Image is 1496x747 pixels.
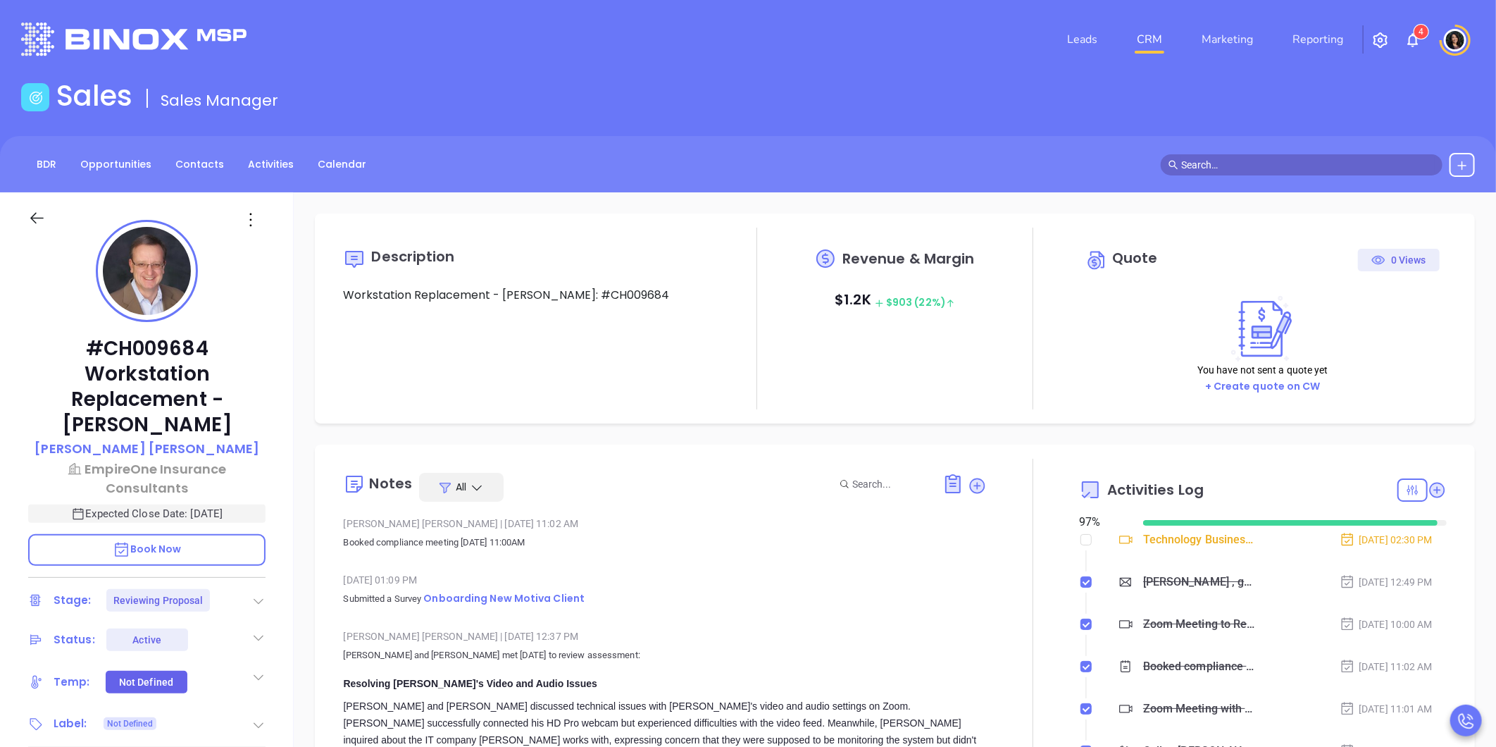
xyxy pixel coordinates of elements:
div: Temp: [54,672,90,693]
a: [PERSON_NAME] [PERSON_NAME] [35,439,259,459]
div: Technology Business Review Zoom with [PERSON_NAME] [1143,529,1255,550]
a: Opportunities [72,153,160,176]
span: | [500,631,502,642]
a: Leads [1061,25,1103,54]
p: [PERSON_NAME] and [PERSON_NAME] met [DATE] to review assessment: [343,647,987,664]
div: 97 % [1079,514,1126,531]
h1: Sales [56,79,132,113]
div: [DATE] 11:02 AM [1340,659,1433,674]
span: Activities Log [1107,483,1204,497]
sup: 4 [1414,25,1428,39]
img: Circle dollar [1086,249,1109,271]
div: [PERSON_NAME] , got 10 mins? [1143,572,1255,593]
div: [DATE] 10:00 AM [1340,617,1433,632]
span: Sales Manager [161,89,278,111]
a: Contacts [167,153,232,176]
img: iconSetting [1372,32,1389,49]
p: Expected Close Date: [DATE] [28,505,266,523]
span: Description [371,247,454,266]
a: Reporting [1287,25,1349,54]
div: Reviewing Proposal [113,589,204,612]
a: Calendar [309,153,375,176]
div: [PERSON_NAME] [PERSON_NAME] [DATE] 12:37 PM [343,626,987,647]
div: Status: [54,629,95,650]
p: You have not sent a quote yet [1197,362,1328,378]
span: $ 903 (22%) [875,295,955,309]
img: logo [21,23,247,56]
div: Label: [54,713,87,734]
p: Submitted a Survey [343,591,987,607]
div: Active [132,629,161,651]
p: Booked compliance meeting [DATE] 11:00AM [343,534,987,551]
div: Resolving [PERSON_NAME]'s Video and Audio Issues [343,675,987,692]
div: [DATE] 12:49 PM [1340,574,1433,590]
img: Create on CWSell [1225,295,1301,362]
p: [PERSON_NAME] [PERSON_NAME] [35,439,259,458]
span: | [500,518,502,529]
div: Zoom Meeting to Review Assessment - [PERSON_NAME] [1143,614,1255,635]
p: #CH009684 Workstation Replacement - [PERSON_NAME] [28,336,266,438]
a: BDR [28,153,65,176]
input: Search... [852,476,927,492]
div: Notes [369,476,412,490]
a: + Create quote on CW [1205,379,1321,393]
span: Not Defined [107,716,153,731]
a: EmpireOne Insurance Consultants [28,459,266,498]
img: profile-user [103,227,191,315]
span: search [1168,160,1178,170]
div: [DATE] 02:30 PM [1340,532,1433,548]
div: [DATE] 01:09 PM [343,569,987,591]
input: Search… [1181,157,1435,173]
div: [DATE] 11:01 AM [1340,701,1433,717]
p: $ 1.2K [835,287,955,315]
span: Quote [1112,248,1158,268]
p: Workstation Replacement - [PERSON_NAME]: #CH009684 [343,287,711,304]
span: Book Now [113,542,182,556]
div: Zoom Meeting with [PERSON_NAME] [1143,698,1255,720]
div: [PERSON_NAME] [PERSON_NAME] [DATE] 11:02 AM [343,513,987,534]
span: 4 [1419,27,1424,37]
button: + Create quote on CW [1201,378,1325,395]
img: user [1444,29,1466,51]
span: All [456,480,466,494]
div: Stage: [54,590,92,611]
div: Booked compliance meeting [DATE] 11:00AM [1143,656,1255,677]
a: Marketing [1196,25,1259,54]
a: CRM [1131,25,1168,54]
div: 0 Views [1371,249,1426,271]
span: Onboarding New Motiva Client [423,591,585,605]
img: iconNotification [1404,32,1421,49]
a: Activities [239,153,302,176]
div: Not Defined [119,671,173,693]
span: Revenue & Margin [842,252,975,266]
